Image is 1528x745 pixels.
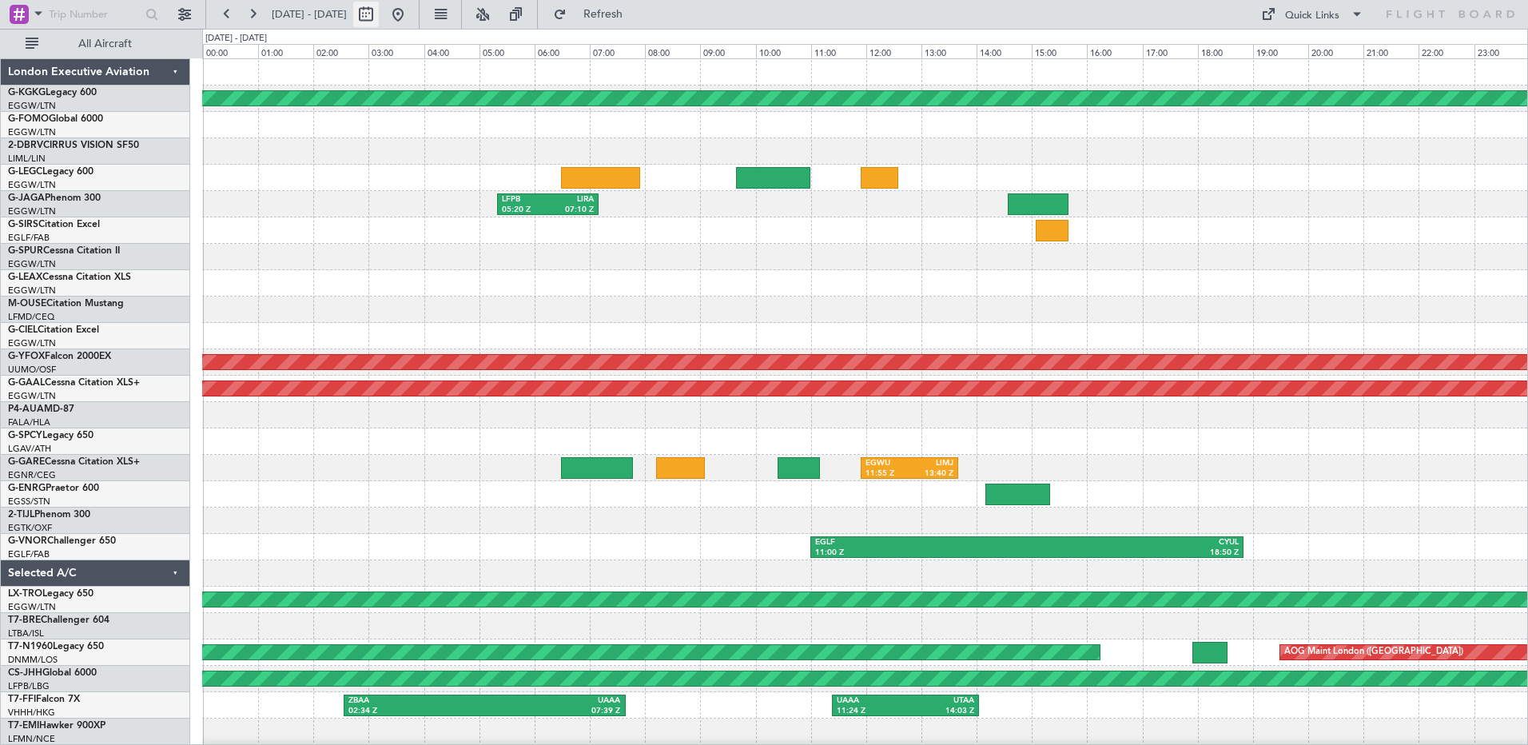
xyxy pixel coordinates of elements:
[8,378,45,388] span: G-GAAL
[1198,44,1253,58] div: 18:00
[18,31,173,57] button: All Aircraft
[8,337,56,349] a: EGGW/LTN
[1087,44,1142,58] div: 16:00
[535,44,590,58] div: 06:00
[1027,548,1239,559] div: 18:50 Z
[837,695,905,707] div: UAAA
[8,707,55,719] a: VHHH/HKG
[8,246,43,256] span: G-SPUR
[8,733,55,745] a: LFMN/NCE
[1285,8,1339,24] div: Quick Links
[8,431,94,440] a: G-SPCYLegacy 650
[203,44,258,58] div: 00:00
[8,589,42,599] span: LX-TRO
[8,548,50,560] a: EGLF/FAB
[700,44,755,58] div: 09:00
[811,44,866,58] div: 11:00
[8,484,99,493] a: G-ENRGPraetor 600
[8,668,97,678] a: CS-JHHGlobal 6000
[756,44,811,58] div: 10:00
[8,378,140,388] a: G-GAALCessna Citation XLS+
[8,153,46,165] a: LIML/LIN
[8,299,46,309] span: M-OUSE
[8,536,116,546] a: G-VNORChallenger 650
[8,431,42,440] span: G-SPCY
[368,44,424,58] div: 03:00
[590,44,645,58] div: 07:00
[1027,537,1239,548] div: CYUL
[1032,44,1087,58] div: 15:00
[8,390,56,402] a: EGGW/LTN
[865,458,909,469] div: EGWU
[8,167,42,177] span: G-LEGC
[8,179,56,191] a: EGGW/LTN
[272,7,347,22] span: [DATE] - [DATE]
[313,44,368,58] div: 02:00
[815,548,1027,559] div: 11:00 Z
[8,642,104,651] a: T7-N1960Legacy 650
[837,706,905,717] div: 11:24 Z
[484,695,620,707] div: UAAA
[1308,44,1363,58] div: 20:00
[479,44,535,58] div: 05:00
[8,325,38,335] span: G-CIEL
[1143,44,1198,58] div: 17:00
[8,668,42,678] span: CS-JHH
[258,44,313,58] div: 01:00
[8,457,45,467] span: G-GARE
[8,285,56,297] a: EGGW/LTN
[8,496,50,508] a: EGSS/STN
[570,9,637,20] span: Refresh
[8,88,97,98] a: G-KGKGLegacy 600
[546,2,642,27] button: Refresh
[977,44,1032,58] div: 14:00
[502,194,548,205] div: LFPB
[8,273,42,282] span: G-LEAX
[348,695,484,707] div: ZBAA
[8,642,53,651] span: T7-N1960
[909,458,953,469] div: LIMJ
[8,193,101,203] a: G-JAGAPhenom 300
[49,2,141,26] input: Trip Number
[8,469,56,481] a: EGNR/CEG
[8,258,56,270] a: EGGW/LTN
[8,126,56,138] a: EGGW/LTN
[8,232,50,244] a: EGLF/FAB
[8,416,50,428] a: FALA/HLA
[8,484,46,493] span: G-ENRG
[909,468,953,480] div: 13:40 Z
[8,721,39,731] span: T7-EMI
[8,364,56,376] a: UUMO/OSF
[1284,640,1463,664] div: AOG Maint London ([GEOGRAPHIC_DATA])
[8,510,90,520] a: 2-TIJLPhenom 300
[8,220,38,229] span: G-SIRS
[8,220,100,229] a: G-SIRSCitation Excel
[8,721,105,731] a: T7-EMIHawker 900XP
[905,695,974,707] div: UTAA
[8,167,94,177] a: G-LEGCLegacy 600
[1253,44,1308,58] div: 19:00
[8,352,45,361] span: G-YFOX
[8,205,56,217] a: EGGW/LTN
[1253,2,1371,27] button: Quick Links
[8,616,109,625] a: T7-BREChallenger 604
[8,404,74,414] a: P4-AUAMD-87
[8,680,50,692] a: LFPB/LBG
[484,706,620,717] div: 07:39 Z
[8,695,36,704] span: T7-FFI
[1363,44,1419,58] div: 21:00
[8,510,34,520] span: 2-TIJL
[8,457,140,467] a: G-GARECessna Citation XLS+
[42,38,169,50] span: All Aircraft
[8,246,120,256] a: G-SPURCessna Citation II
[8,100,56,112] a: EGGW/LTN
[8,141,139,150] a: 2-DBRVCIRRUS VISION SF50
[921,44,977,58] div: 13:00
[8,627,44,639] a: LTBA/ISL
[8,311,54,323] a: LFMD/CEQ
[8,522,52,534] a: EGTK/OXF
[815,537,1027,548] div: EGLF
[547,194,594,205] div: LIRA
[8,325,99,335] a: G-CIELCitation Excel
[8,654,58,666] a: DNMM/LOS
